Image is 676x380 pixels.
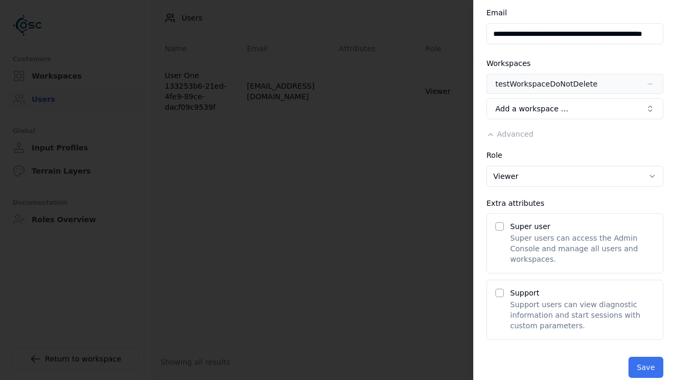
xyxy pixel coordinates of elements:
button: Advanced [486,129,533,139]
p: Support users can view diagnostic information and start sessions with custom parameters. [510,299,654,331]
label: Workspaces [486,59,531,68]
label: Support [510,289,539,297]
div: Extra attributes [486,199,663,207]
label: Super user [510,222,550,231]
p: Super users can access the Admin Console and manage all users and workspaces. [510,233,654,264]
label: Email [486,8,507,17]
div: testWorkspaceDoNotDelete [495,79,597,89]
button: Save [628,357,663,378]
span: Add a workspace … [495,103,568,114]
span: Advanced [497,130,533,138]
label: Role [486,151,502,159]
